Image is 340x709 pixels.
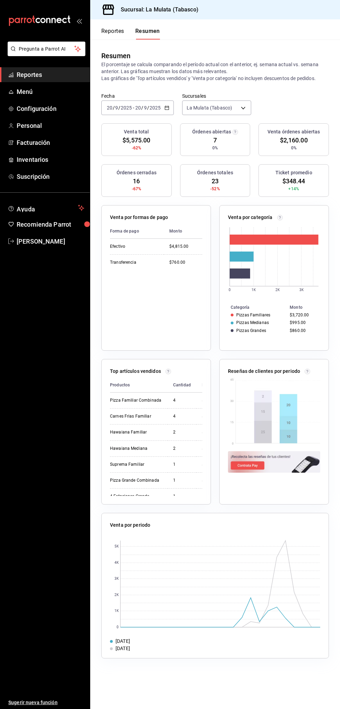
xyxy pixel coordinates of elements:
[252,288,256,292] text: 1K
[228,368,300,375] p: Reseñas de clientes por periodo
[290,320,317,325] div: $995.00
[117,169,156,176] h3: Órdenes cerradas
[107,105,113,111] input: --
[17,172,84,181] span: Suscripción
[17,220,84,229] span: Recomienda Parrot
[5,50,85,58] a: Pregunta a Parrot AI
[110,378,168,393] th: Productos
[17,204,75,212] span: Ayuda
[236,313,270,317] div: Pizzas Familiares
[114,561,119,565] text: 4K
[110,397,162,403] div: Pizza Familiar Combinada
[115,105,118,111] input: --
[110,478,162,483] div: Pizza Grande Combinada
[280,135,308,145] span: $2,160.00
[173,446,191,452] div: 2
[133,176,140,186] span: 16
[202,413,221,419] div: $1,320.00
[122,135,150,145] span: $5,575.00
[220,304,287,311] th: Categoría
[229,288,231,292] text: 0
[210,186,220,192] span: -52%
[110,244,158,250] div: Efectivo
[133,105,134,111] span: -
[17,155,84,164] span: Inventarios
[275,288,280,292] text: 2K
[124,128,149,135] h3: Venta total
[173,429,191,435] div: 2
[17,104,84,113] span: Configuración
[291,145,297,151] span: 0%
[110,260,158,265] div: Transferencia
[17,70,84,79] span: Reportes
[76,18,82,24] button: open_drawer_menu
[110,224,164,239] th: Forma de pago
[110,429,162,435] div: Hawaiana Familiar
[19,45,75,53] span: Pregunta a Parrot AI
[114,609,119,613] text: 1K
[267,128,320,135] h3: Venta órdenes abiertas
[110,522,150,529] p: Venta por periodo
[114,593,119,597] text: 2K
[168,378,196,393] th: Cantidad
[110,493,162,499] div: 4 Estaciones Grande
[147,105,149,111] span: /
[173,478,191,483] div: 1
[17,138,84,147] span: Facturación
[213,135,217,145] span: 7
[144,105,147,111] input: --
[117,625,119,629] text: 0
[196,378,221,393] th: Monto
[115,6,198,14] h3: Sucursal: La Mulata (Tabasco)
[202,462,221,467] div: $340.00
[114,545,119,549] text: 5K
[132,145,142,151] span: -62%
[120,105,132,111] input: ----
[173,493,191,499] div: 1
[113,105,115,111] span: /
[212,176,219,186] span: 23
[17,121,84,130] span: Personal
[110,462,162,467] div: Suprema Familiar
[110,368,161,375] p: Top artículos vendidos
[101,51,130,61] div: Resumen
[282,176,305,186] span: $348.44
[116,645,130,652] div: [DATE]
[202,493,221,499] div: $280.00
[110,446,162,452] div: Hawaiana Mediana
[228,214,273,221] p: Venta por categoría
[135,28,160,40] button: Resumen
[141,105,143,111] span: /
[135,105,141,111] input: --
[110,214,168,221] p: Venta por formas de pago
[290,313,317,317] div: $3,720.00
[202,429,221,435] div: $660.00
[288,186,299,192] span: +14%
[202,478,221,483] div: $300.00
[169,244,202,250] div: $4,815.00
[192,128,231,135] h3: Órdenes abiertas
[169,260,202,265] div: $760.00
[173,413,191,419] div: 4
[8,42,85,56] button: Pregunta a Parrot AI
[287,304,329,311] th: Monto
[173,462,191,467] div: 1
[149,105,161,111] input: ----
[101,94,174,98] label: Fecha
[132,186,142,192] span: -67%
[202,397,221,403] div: $1,400.00
[290,328,317,333] div: $860.00
[17,87,84,96] span: Menú
[116,638,130,645] div: [DATE]
[197,169,233,176] h3: Órdenes totales
[299,288,304,292] text: 3K
[173,397,191,403] div: 4
[236,328,266,333] div: Pizzas Grandes
[17,237,84,246] span: [PERSON_NAME]
[8,699,84,706] span: Sugerir nueva función
[164,224,202,239] th: Monto
[118,105,120,111] span: /
[182,94,252,98] label: Sucursales
[101,28,124,40] button: Reportes
[101,28,160,40] div: navigation tabs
